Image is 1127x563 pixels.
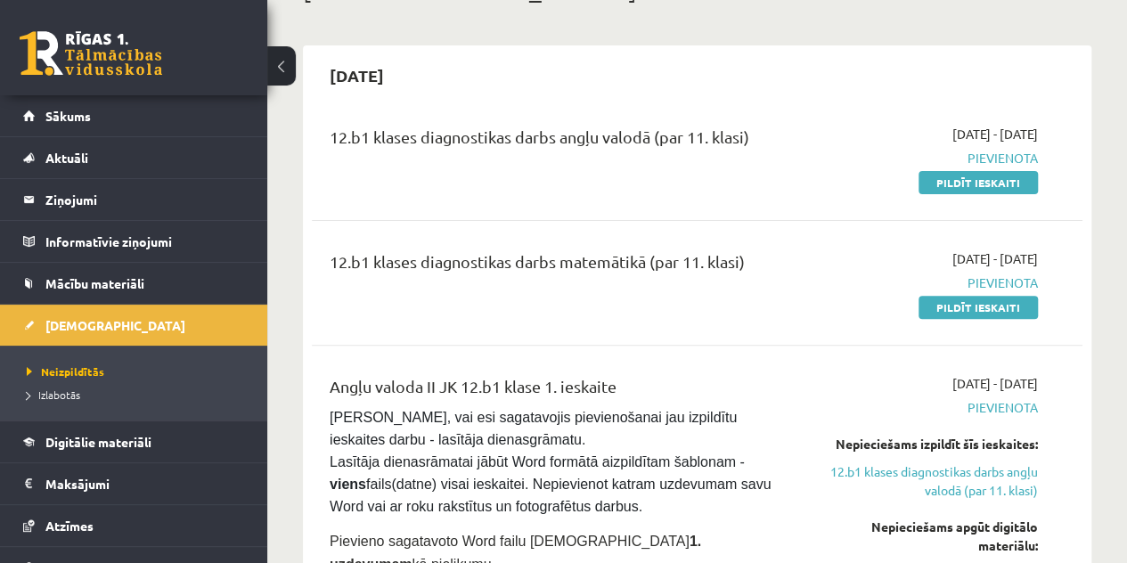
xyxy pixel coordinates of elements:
div: Angļu valoda II JK 12.b1 klase 1. ieskaite [330,374,793,407]
a: Digitālie materiāli [23,421,245,462]
span: [DATE] - [DATE] [952,125,1038,143]
span: Pievienota [820,149,1038,167]
span: Aktuāli [45,150,88,166]
a: Aktuāli [23,137,245,178]
legend: Ziņojumi [45,179,245,220]
a: 12.b1 klases diagnostikas darbs angļu valodā (par 11. klasi) [820,462,1038,500]
a: [DEMOGRAPHIC_DATA] [23,305,245,346]
span: Izlabotās [27,388,80,402]
span: Atzīmes [45,518,94,534]
span: [PERSON_NAME], vai esi sagatavojis pievienošanai jau izpildītu ieskaites darbu - lasītāja dienasg... [330,410,775,514]
a: Pildīt ieskaiti [919,171,1038,194]
a: Maksājumi [23,463,245,504]
span: Pievienota [820,273,1038,292]
a: Neizpildītās [27,363,249,379]
a: Atzīmes [23,505,245,546]
legend: Informatīvie ziņojumi [45,221,245,262]
span: Sākums [45,108,91,124]
legend: Maksājumi [45,463,245,504]
div: Nepieciešams izpildīt šīs ieskaites: [820,435,1038,453]
a: Pildīt ieskaiti [919,296,1038,319]
div: Nepieciešams apgūt digitālo materiālu: [820,518,1038,555]
a: Sākums [23,95,245,136]
a: Informatīvie ziņojumi [23,221,245,262]
a: Mācību materiāli [23,263,245,304]
h2: [DATE] [312,54,402,96]
a: Izlabotās [27,387,249,403]
a: Ziņojumi [23,179,245,220]
strong: viens [330,477,366,492]
span: Pievienota [820,398,1038,417]
div: 12.b1 klases diagnostikas darbs angļu valodā (par 11. klasi) [330,125,793,158]
span: [DATE] - [DATE] [952,374,1038,393]
div: 12.b1 klases diagnostikas darbs matemātikā (par 11. klasi) [330,249,793,282]
span: [DEMOGRAPHIC_DATA] [45,317,185,333]
a: Rīgas 1. Tālmācības vidusskola [20,31,162,76]
span: Neizpildītās [27,364,104,379]
span: Digitālie materiāli [45,434,151,450]
span: Mācību materiāli [45,275,144,291]
span: [DATE] - [DATE] [952,249,1038,268]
